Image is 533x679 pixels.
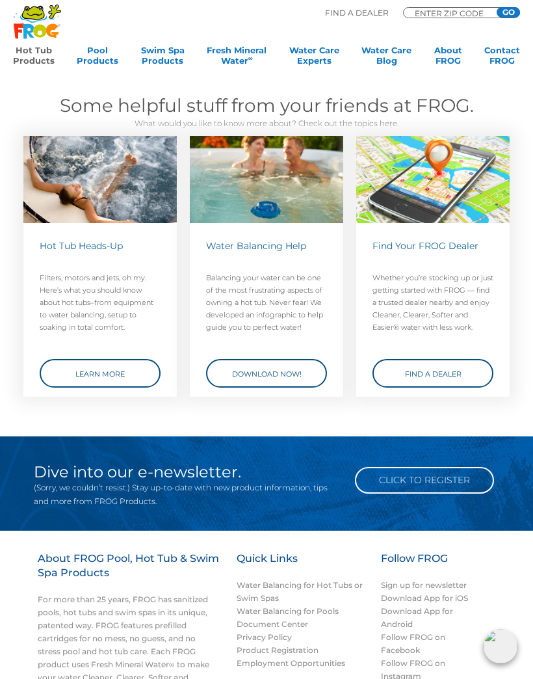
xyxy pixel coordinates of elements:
span: Find Your FROG Dealer [372,240,478,252]
input: GO [497,7,520,18]
span: Water Balancing Help [206,240,306,252]
span: Hot Tub Heads-Up [40,240,123,252]
sup: ∞ [248,55,253,62]
h2: Dive into our e-newsletter. [34,464,341,481]
a: Product Registration [237,645,318,655]
h3: Quick Links [237,552,370,579]
a: Find a Dealer [372,359,493,388]
a: ContactFROG [484,45,520,71]
p: (Sorry, we couldn’t resist.) Stay up-to-date with new product information, tips and more from FRO... [34,481,341,508]
a: PoolProducts [77,45,118,71]
p: Whether you’re stocking up or just getting started with FROG — find a trusted dealer nearby and e... [372,272,493,334]
input: Zip Code Form [413,10,491,16]
p: Filters, motors and jets, oh my. Here’s what you should know about hot tubs–from equipment to wat... [40,272,161,334]
a: Water CareBlog [361,45,411,71]
a: Water Balancing for Hot Tubs or Swim Spas [237,580,363,603]
h3: Follow FROG [381,552,485,579]
a: Download Now! [206,359,327,388]
a: Hot TubProducts [13,45,55,71]
img: hot-tub-relaxing [23,136,177,223]
a: Download App for iOS [381,593,468,603]
p: Find A Dealer [325,7,389,19]
a: Privacy Policy [237,632,292,642]
a: Swim SpaProducts [141,45,185,71]
h3: About FROG Pool, Hot Tub & Swim Spa Products [38,552,220,593]
a: Employment Opportunities [237,658,345,668]
a: Water CareExperts [289,45,339,71]
a: Learn More [40,359,161,388]
img: openIcon [484,630,517,663]
a: AboutFROG [434,45,462,71]
a: Sign up for newsletter [381,580,467,590]
a: Water Balancing for Pools [237,606,339,616]
a: Download App for Android [381,606,453,629]
a: Fresh MineralWater∞ [207,45,266,71]
p: Balancing your water can be one of the most frustrating aspects of owning a hot tub. Never fear! ... [206,272,327,334]
a: Document Center [237,619,308,629]
a: Click to Register [355,467,494,494]
a: Follow FROG on Facebook [381,632,445,655]
img: Find a Dealer Image (546 x 310 px) [356,136,510,223]
img: hot-tub-featured-image-1 [190,136,343,223]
